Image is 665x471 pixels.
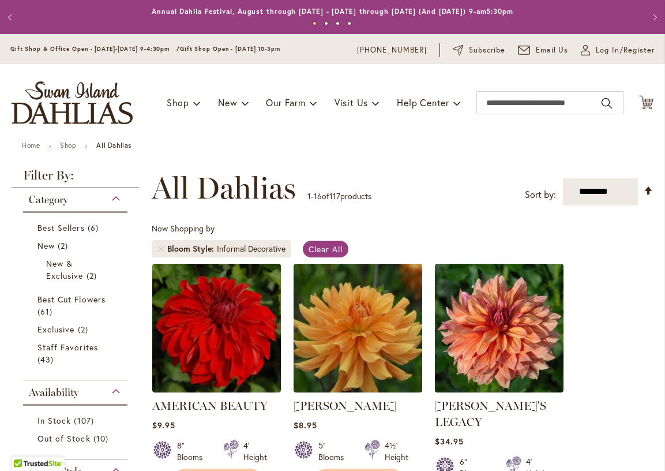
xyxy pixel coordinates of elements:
[313,21,317,25] button: 1 of 4
[152,264,281,392] img: AMERICAN BEAUTY
[309,244,343,255] span: Clear All
[10,45,180,53] span: Gift Shop & Office Open - [DATE]-[DATE] 9-4:30pm /
[318,440,351,463] div: 5" Blooms
[314,190,322,201] span: 16
[453,44,505,56] a: Subscribe
[347,21,351,25] button: 4 of 4
[435,264,563,392] img: Andy's Legacy
[581,44,655,56] a: Log In/Register
[37,414,116,427] a: In Stock 107
[12,169,139,188] strong: Filter By:
[397,96,449,109] span: Help Center
[357,44,427,56] a: [PHONE_NUMBER]
[37,353,57,365] span: 43
[29,386,78,399] span: Availability
[37,432,116,444] a: Out of Stock 10
[152,171,296,205] span: All Dahlias
[22,141,40,149] a: Home
[60,141,76,149] a: Shop
[152,223,215,234] span: Now Shopping by
[469,44,505,56] span: Subscribe
[525,184,556,205] label: Sort by:
[37,240,116,252] a: New
[243,440,267,463] div: 4' Height
[385,440,408,463] div: 4½' Height
[37,433,91,444] span: Out of Stock
[324,21,328,25] button: 2 of 4
[217,243,285,255] div: Informal Decorative
[96,141,132,149] strong: All Dahlias
[87,270,100,282] span: 2
[336,21,340,25] button: 3 of 4
[218,96,237,109] span: New
[307,190,311,201] span: 1
[93,432,111,444] span: 10
[46,258,83,281] span: New & Exclusive
[29,193,68,206] span: Category
[46,257,107,282] a: New &amp; Exclusive
[37,323,116,335] a: Exclusive
[12,81,133,124] a: store logo
[177,440,209,463] div: 8" Blooms
[294,384,422,395] a: ANDREW CHARLES
[167,96,189,109] span: Shop
[74,414,96,427] span: 107
[37,305,55,317] span: 61
[37,342,98,353] span: Staff Favorites
[294,264,422,392] img: ANDREW CHARLES
[294,420,317,431] span: $8.95
[518,44,569,56] a: Email Us
[180,45,280,53] span: Gift Shop Open - [DATE] 10-3pm
[435,436,464,447] span: $34.95
[37,222,85,233] span: Best Sellers
[642,6,665,29] button: Next
[307,187,371,205] p: - of products
[37,341,116,365] a: Staff Favorites
[167,243,217,255] span: Bloom Style
[157,245,164,252] a: Remove Bloom Style Informal Decorative
[78,323,91,335] span: 2
[37,415,71,426] span: In Stock
[536,44,569,56] span: Email Us
[152,7,513,16] a: Annual Dahlia Festival, August through [DATE] - [DATE] through [DATE] (And [DATE]) 9-am5:30pm
[58,240,71,252] span: 2
[303,241,348,257] a: Clear All
[335,96,368,109] span: Visit Us
[152,384,281,395] a: AMERICAN BEAUTY
[435,384,563,395] a: Andy's Legacy
[37,293,116,317] a: Best Cut Flowers
[37,324,74,335] span: Exclusive
[435,399,546,429] a: [PERSON_NAME]'S LEGACY
[37,294,106,305] span: Best Cut Flowers
[329,190,340,201] span: 117
[152,399,268,413] a: AMERICAN BEAUTY
[37,222,116,234] a: Best Sellers
[596,44,655,56] span: Log In/Register
[37,240,55,251] span: New
[294,399,396,413] a: [PERSON_NAME]
[88,222,102,234] span: 6
[266,96,305,109] span: Our Farm
[152,420,175,431] span: $9.95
